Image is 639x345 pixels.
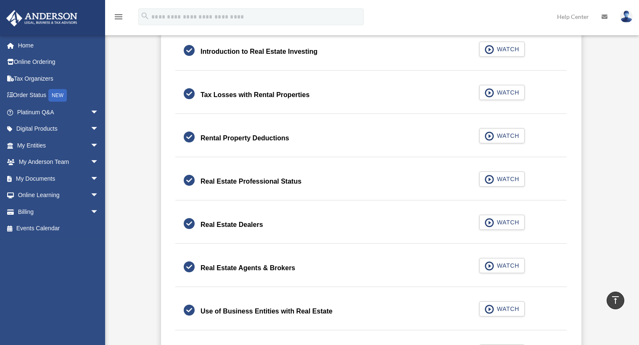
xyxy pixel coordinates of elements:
img: User Pic [620,11,633,23]
button: WATCH [479,215,525,230]
a: Digital Productsarrow_drop_down [6,121,111,137]
span: arrow_drop_down [90,170,107,187]
a: menu [114,15,124,22]
button: WATCH [479,258,525,273]
a: My Entitiesarrow_drop_down [6,137,111,154]
a: Order StatusNEW [6,87,111,104]
span: arrow_drop_down [90,137,107,154]
div: Real Estate Agents & Brokers [201,262,295,274]
span: arrow_drop_down [90,203,107,221]
div: Tax Losses with Rental Properties [201,89,309,101]
button: WATCH [479,42,525,57]
button: WATCH [479,171,525,187]
a: Online Learningarrow_drop_down [6,187,111,204]
span: arrow_drop_down [90,154,107,171]
a: Introduction to Real Estate Investing WATCH [184,42,558,62]
span: WATCH [494,261,519,270]
span: arrow_drop_down [90,187,107,204]
a: Real Estate Dealers WATCH [184,215,558,235]
a: Real Estate Agents & Brokers WATCH [184,258,558,278]
div: Real Estate Dealers [201,219,263,231]
button: WATCH [479,85,525,100]
i: vertical_align_top [610,295,621,305]
span: arrow_drop_down [90,121,107,138]
img: Anderson Advisors Platinum Portal [4,10,80,26]
a: Rental Property Deductions WATCH [184,128,558,148]
a: Platinum Q&Aarrow_drop_down [6,104,111,121]
a: My Anderson Teamarrow_drop_down [6,154,111,171]
div: NEW [48,89,67,102]
a: Tax Organizers [6,70,111,87]
span: WATCH [494,175,519,183]
div: Introduction to Real Estate Investing [201,46,317,58]
a: Online Ordering [6,54,111,71]
div: Rental Property Deductions [201,132,289,144]
span: arrow_drop_down [90,104,107,121]
span: WATCH [494,305,519,313]
span: WATCH [494,45,519,53]
a: vertical_align_top [607,292,624,309]
span: WATCH [494,88,519,97]
div: Real Estate Professional Status [201,176,301,187]
a: Real Estate Professional Status WATCH [184,171,558,192]
a: Use of Business Entities with Real Estate WATCH [184,301,558,321]
div: Use of Business Entities with Real Estate [201,305,333,317]
a: Billingarrow_drop_down [6,203,111,220]
span: WATCH [494,218,519,226]
a: Events Calendar [6,220,111,237]
a: My Documentsarrow_drop_down [6,170,111,187]
a: Tax Losses with Rental Properties WATCH [184,85,558,105]
span: WATCH [494,132,519,140]
button: WATCH [479,301,525,316]
i: menu [114,12,124,22]
i: search [140,11,150,21]
a: Home [6,37,111,54]
button: WATCH [479,128,525,143]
